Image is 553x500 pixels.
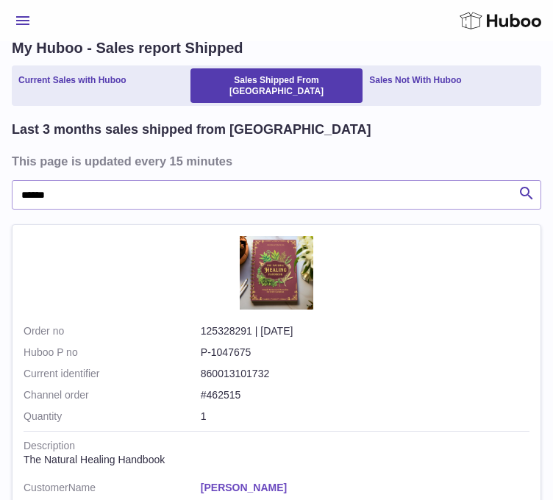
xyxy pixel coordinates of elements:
[24,388,201,402] dt: Channel order
[24,367,201,381] dt: Current identifier
[12,121,371,138] h2: Last 3 months sales shipped from [GEOGRAPHIC_DATA]
[15,68,130,103] a: Current Sales with Huboo
[190,68,363,103] a: Sales Shipped From [GEOGRAPHIC_DATA]
[240,236,313,310] img: 1749741825.png
[24,439,201,453] strong: Description
[12,153,538,169] h3: This page is updated every 15 minutes
[24,324,529,338] div: 125328291 | [DATE]
[24,481,201,499] dt: Name
[24,410,201,424] strong: Quantity
[24,482,68,493] span: Customer
[24,410,529,431] td: 1
[201,367,529,381] dd: 860013101732
[365,68,465,103] a: Sales Not With Huboo
[201,481,529,495] a: [PERSON_NAME]
[24,324,201,338] strong: Order no
[24,346,201,360] dt: Huboo P no
[201,346,529,360] dd: P-1047675
[24,453,529,467] div: The Natural Healing Handbook
[201,388,529,402] dd: #462515
[12,38,541,58] h1: My Huboo - Sales report Shipped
